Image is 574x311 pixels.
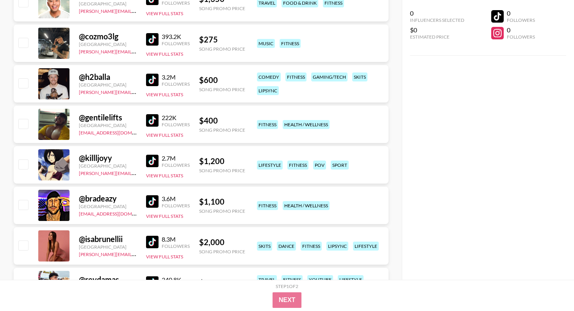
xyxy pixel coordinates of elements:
div: Song Promo Price [199,5,245,11]
div: 3.6M [162,195,190,203]
div: sport [331,161,349,170]
a: [PERSON_NAME][EMAIL_ADDRESS][DOMAIN_NAME] [79,169,194,176]
button: View Full Stats [146,132,183,138]
img: TikTok [146,236,159,248]
div: Followers [162,203,190,209]
div: 0 [410,9,464,17]
img: TikTok [146,33,159,46]
div: [GEOGRAPHIC_DATA] [79,41,137,47]
img: TikTok [146,74,159,86]
div: @ cozmo3lg [79,32,137,41]
div: @ h2balla [79,72,137,82]
div: Song Promo Price [199,46,245,52]
div: @ reydamas [79,275,137,284]
div: @ killljoyy [79,153,137,163]
div: $ 275 [199,35,245,44]
div: Song Promo Price [199,127,245,133]
a: [EMAIL_ADDRESS][DOMAIN_NAME] [79,209,157,217]
div: health / wellness [283,201,330,210]
button: View Full Stats [146,254,183,260]
button: Next [273,292,302,308]
div: $ 1,100 [199,197,245,207]
div: @ gentilelifts [79,113,137,122]
div: skits [352,72,367,81]
div: 340.8K [162,276,190,284]
div: dance [277,242,296,251]
div: Followers [507,17,535,23]
div: [GEOGRAPHIC_DATA] [79,1,137,7]
div: $ 600 [199,75,245,85]
div: health / wellness [283,120,330,129]
div: fitness [282,275,303,284]
div: Followers [162,243,190,249]
div: Followers [507,34,535,40]
div: $ 400 [199,116,245,125]
div: fitness [301,242,322,251]
div: fitness [285,72,307,81]
div: Followers [162,162,190,168]
div: Song Promo Price [199,168,245,173]
button: View Full Stats [146,11,183,16]
div: music [257,39,275,48]
div: fitness [257,120,278,129]
div: Followers [162,81,190,87]
div: lifestyle [353,242,379,251]
div: [GEOGRAPHIC_DATA] [79,122,137,128]
div: 393.2K [162,33,190,41]
button: View Full Stats [146,173,183,178]
div: [GEOGRAPHIC_DATA] [79,163,137,169]
div: 3.2M [162,73,190,81]
div: @ bradeazy [79,194,137,203]
div: [GEOGRAPHIC_DATA] [79,82,137,88]
div: youtube [307,275,333,284]
div: Song Promo Price [199,87,245,92]
div: 8.3M [162,235,190,243]
img: TikTok [146,195,159,208]
div: $0 [410,26,464,34]
a: [PERSON_NAME][EMAIL_ADDRESS][DOMAIN_NAME] [79,7,194,14]
div: pov [313,161,326,170]
div: 2.7M [162,154,190,162]
div: Followers [162,41,190,46]
div: travel [257,275,277,284]
div: $ 1,000 [199,278,245,288]
a: [PERSON_NAME][EMAIL_ADDRESS][DOMAIN_NAME] [79,250,194,257]
div: Followers [162,122,190,127]
div: 0 [507,26,535,34]
img: TikTok [146,276,159,289]
div: [GEOGRAPHIC_DATA] [79,203,137,209]
div: Song Promo Price [199,249,245,254]
img: TikTok [146,155,159,167]
div: [GEOGRAPHIC_DATA] [79,244,137,250]
button: View Full Stats [146,51,183,57]
div: skits [257,242,272,251]
button: View Full Stats [146,213,183,219]
div: fitness [257,201,278,210]
div: $ 1,200 [199,156,245,166]
div: @ isabrunellii [79,234,137,244]
div: fitness [287,161,308,170]
div: Song Promo Price [199,208,245,214]
img: TikTok [146,114,159,127]
div: lipsync [257,86,279,95]
a: [PERSON_NAME][EMAIL_ADDRESS][DOMAIN_NAME] [79,88,194,95]
div: gaming/tech [311,72,348,81]
div: lifestyle [257,161,283,170]
a: [PERSON_NAME][EMAIL_ADDRESS][DOMAIN_NAME] [79,47,194,55]
div: comedy [257,72,281,81]
button: View Full Stats [146,92,183,97]
div: fitness [280,39,301,48]
div: Estimated Price [410,34,464,40]
div: 222K [162,114,190,122]
div: 0 [507,9,535,17]
div: $ 2,000 [199,237,245,247]
div: Influencers Selected [410,17,464,23]
div: lifestyle [338,275,364,284]
iframe: Drift Widget Chat Controller [535,272,565,302]
a: [EMAIL_ADDRESS][DOMAIN_NAME] [79,128,157,136]
div: lipsync [326,242,348,251]
div: Step 1 of 2 [276,283,298,289]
